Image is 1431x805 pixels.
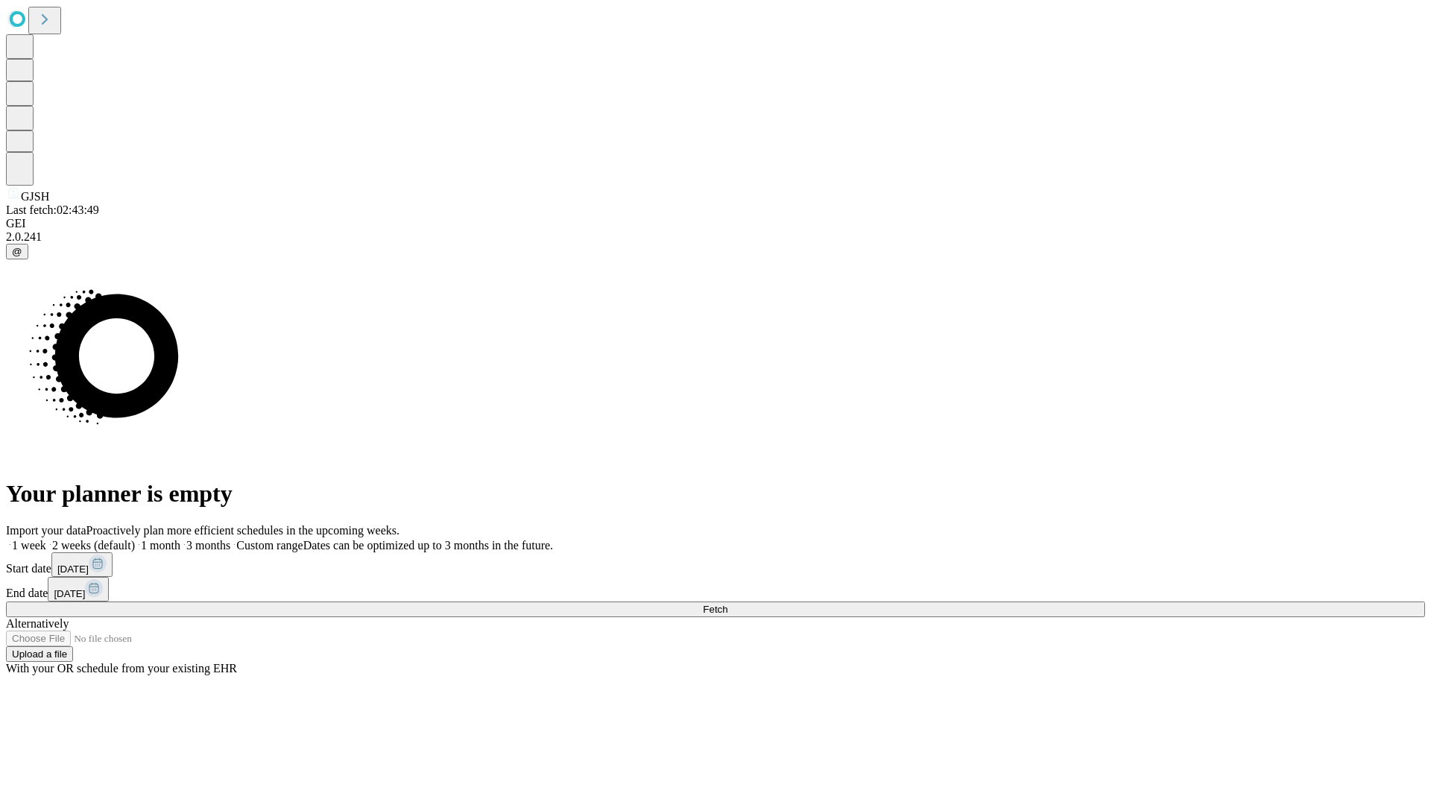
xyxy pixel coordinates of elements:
[6,230,1425,244] div: 2.0.241
[52,539,135,552] span: 2 weeks (default)
[6,602,1425,617] button: Fetch
[141,539,180,552] span: 1 month
[21,190,49,203] span: GJSH
[86,524,399,537] span: Proactively plan more efficient schedules in the upcoming weeks.
[51,552,113,577] button: [DATE]
[6,662,237,675] span: With your OR schedule from your existing EHR
[6,646,73,662] button: Upload a file
[6,617,69,630] span: Alternatively
[186,539,230,552] span: 3 months
[54,588,85,599] span: [DATE]
[6,217,1425,230] div: GEI
[6,480,1425,508] h1: Your planner is empty
[12,539,46,552] span: 1 week
[48,577,109,602] button: [DATE]
[6,552,1425,577] div: Start date
[12,246,22,257] span: @
[57,563,89,575] span: [DATE]
[6,524,86,537] span: Import your data
[236,539,303,552] span: Custom range
[6,203,99,216] span: Last fetch: 02:43:49
[6,577,1425,602] div: End date
[703,604,727,615] span: Fetch
[303,539,553,552] span: Dates can be optimized up to 3 months in the future.
[6,244,28,259] button: @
